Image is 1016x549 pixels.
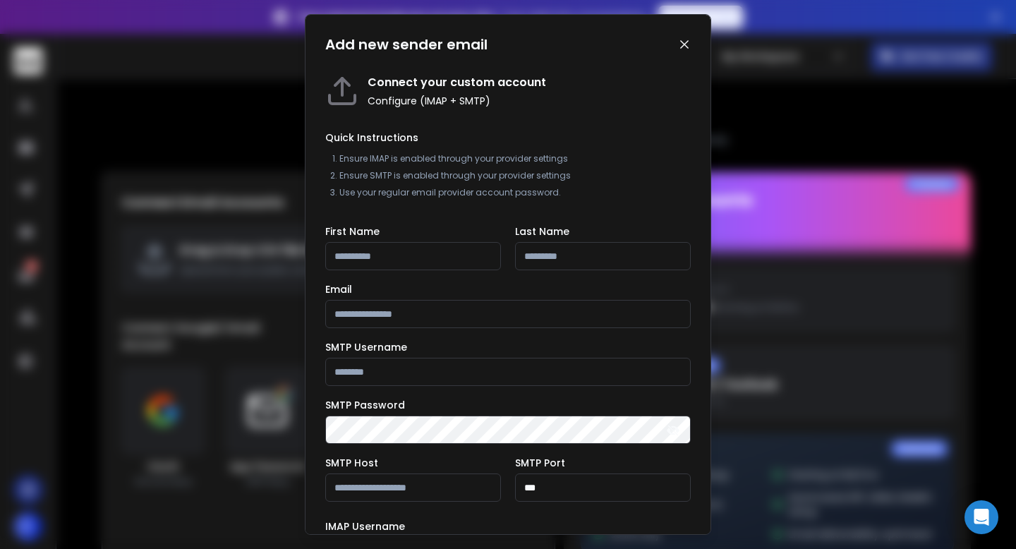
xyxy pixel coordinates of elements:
[325,400,405,410] label: SMTP Password
[325,342,407,352] label: SMTP Username
[515,458,565,468] label: SMTP Port
[325,35,488,54] h1: Add new sender email
[964,500,998,534] div: Open Intercom Messenger
[368,74,546,91] h1: Connect your custom account
[339,187,691,198] li: Use your regular email provider account password.
[368,94,546,108] p: Configure (IMAP + SMTP)
[339,153,691,164] li: Ensure IMAP is enabled through your provider settings
[325,131,691,145] h2: Quick Instructions
[339,170,691,181] li: Ensure SMTP is enabled through your provider settings
[325,521,405,531] label: IMAP Username
[515,227,569,236] label: Last Name
[325,284,352,294] label: Email
[325,458,378,468] label: SMTP Host
[325,227,380,236] label: First Name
